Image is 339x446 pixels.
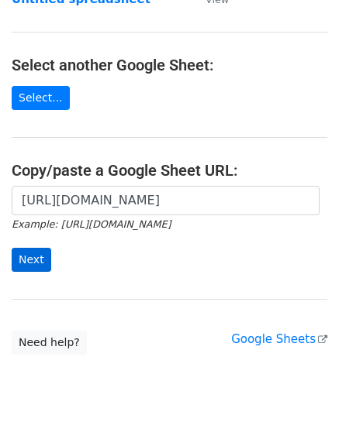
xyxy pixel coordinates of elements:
small: Example: [URL][DOMAIN_NAME] [12,218,171,230]
input: Paste your Google Sheet URL here [12,186,320,215]
h4: Copy/paste a Google Sheet URL: [12,161,327,180]
a: Select... [12,86,70,110]
iframe: Chat Widget [261,372,339,446]
input: Next [12,248,51,272]
a: Need help? [12,331,87,355]
a: Google Sheets [231,332,327,346]
h4: Select another Google Sheet: [12,56,327,74]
